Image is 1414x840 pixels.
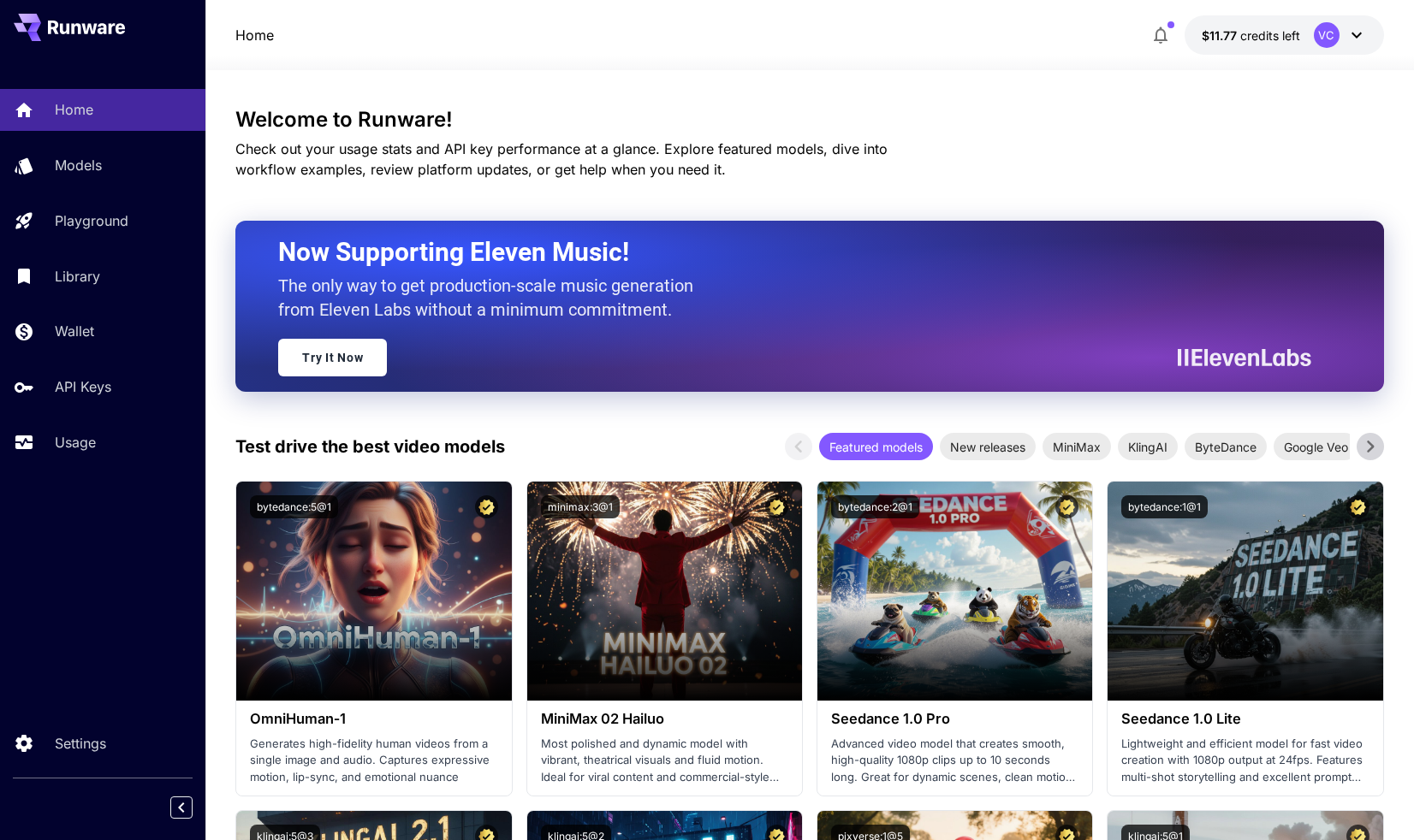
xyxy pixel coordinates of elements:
[817,482,1092,701] img: alt
[541,495,620,518] button: minimax:3@1
[527,482,802,701] img: alt
[1121,736,1369,786] p: Lightweight and efficient model for fast video creation with 1080p output at 24fps. Features mult...
[278,339,387,376] a: Try It Now
[819,438,933,456] span: Featured models
[541,736,788,786] p: Most polished and dynamic model with vibrant, theatrical visuals and fluid motion. Ideal for vira...
[278,236,1298,269] h2: Now Supporting Eleven Music!
[55,432,96,453] p: Usage
[55,321,94,341] p: Wallet
[831,736,1078,786] p: Advanced video model that creates smooth, high-quality 1080p clips up to 10 seconds long. Great f...
[236,482,511,701] img: alt
[1185,433,1267,460] div: ByteDance
[1202,27,1300,44] div: $11.76784
[235,25,274,45] a: Home
[831,495,919,518] button: bytedance:2@1
[1118,433,1178,460] div: KlingAI
[1121,711,1369,727] h3: Seedance 1.0 Lite
[475,495,498,518] button: Certified Model – Vetted for best performance and includes a commercial license.
[250,495,338,518] button: bytedance:5@1
[1043,438,1111,456] span: MiniMax
[1121,495,1208,518] button: bytedance:1@1
[55,210,128,231] p: Playground
[235,25,274,45] nav: breadcrumb
[1314,22,1340,48] div: VC
[250,736,497,786] p: Generates high-fidelity human videos from a single image and audio. Captures expressive motion, l...
[1274,438,1358,456] span: Google Veo
[1055,495,1078,518] button: Certified Model – Vetted for best performance and includes a commercial license.
[1346,495,1369,518] button: Certified Model – Vetted for best performance and includes a commercial license.
[55,733,106,754] p: Settings
[55,155,102,175] p: Models
[170,796,193,819] button: Collapse sidebar
[235,108,1383,132] h3: Welcome to Runware!
[1274,433,1358,460] div: Google Veo
[819,433,933,460] div: Featured models
[55,376,111,397] p: API Keys
[235,140,888,178] span: Check out your usage stats and API key performance at a glance. Explore featured models, dive int...
[278,274,706,322] p: The only way to get production-scale music generation from Eleven Labs without a minimum commitment.
[1118,438,1178,456] span: KlingAI
[1108,482,1382,701] img: alt
[1185,15,1384,55] button: $11.76784VC
[1185,438,1267,456] span: ByteDance
[55,99,93,120] p: Home
[235,434,505,459] p: Test drive the best video models
[55,266,100,287] p: Library
[250,711,497,727] h3: OmniHuman‑1
[940,433,1036,460] div: New releases
[940,438,1036,456] span: New releases
[1043,433,1111,460] div: MiniMax
[541,711,788,727] h3: MiniMax 02 Hailuo
[831,711,1078,727] h3: Seedance 1.0 Pro
[183,792,205,823] div: Collapse sidebar
[1240,28,1300,43] span: credits left
[765,495,788,518] button: Certified Model – Vetted for best performance and includes a commercial license.
[1202,28,1240,43] span: $11.77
